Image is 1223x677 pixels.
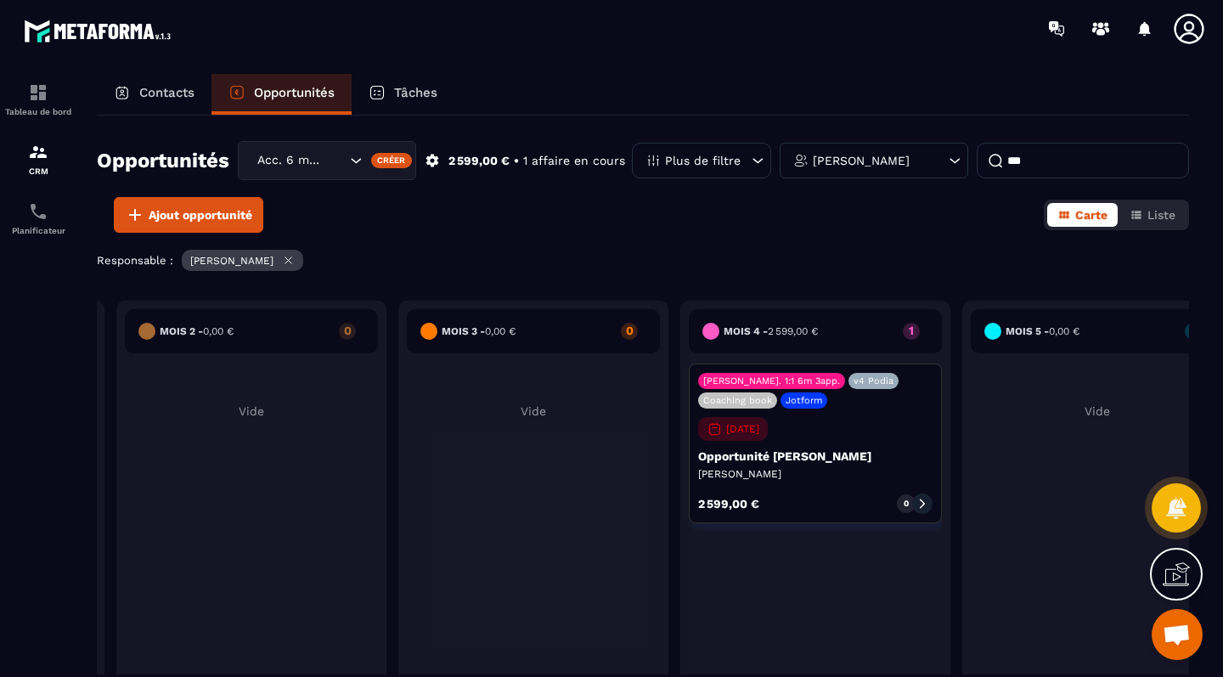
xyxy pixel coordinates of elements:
p: v4 Podia [854,375,893,386]
p: 0 [621,324,638,336]
p: Contacts [139,85,194,100]
p: 1 [903,324,920,336]
span: Acc. 6 mois - 3 appels [253,151,329,170]
img: logo [24,15,177,47]
span: 0,00 € [1049,325,1079,337]
span: Liste [1147,208,1175,222]
a: schedulerschedulerPlanificateur [4,189,72,248]
div: Créer [371,153,413,168]
p: Vide [407,404,660,418]
span: Ajout opportunité [149,206,252,223]
p: [PERSON_NAME] [190,255,273,267]
span: 0,00 € [485,325,516,337]
p: [PERSON_NAME] [698,467,933,481]
p: Opportunités [254,85,335,100]
button: Carte [1047,203,1118,227]
p: 2 599,00 € [698,498,759,510]
a: Tâches [352,74,454,115]
div: Search for option [238,141,416,180]
p: Plus de filtre [665,155,741,166]
p: Planificateur [4,226,72,235]
button: Ajout opportunité [114,197,263,233]
img: scheduler [28,201,48,222]
p: [PERSON_NAME] [813,155,910,166]
input: Search for option [329,151,346,170]
p: Tableau de bord [4,107,72,116]
p: 2 599,00 € [448,153,510,169]
span: Carte [1075,208,1107,222]
p: Tâches [394,85,437,100]
a: formationformationTableau de bord [4,70,72,129]
span: 0,00 € [203,325,234,337]
h6: Mois 2 - [160,325,234,337]
p: Responsable : [97,254,173,267]
button: Liste [1119,203,1186,227]
h6: Mois 5 - [1006,325,1079,337]
p: Opportunité [PERSON_NAME] [698,449,933,463]
p: Jotform [786,395,822,406]
h2: Opportunités [97,144,229,178]
p: [DATE] [726,423,759,435]
a: Opportunités [211,74,352,115]
img: formation [28,82,48,103]
h6: Mois 4 - [724,325,818,337]
p: • [514,153,519,169]
div: Ouvrir le chat [1152,609,1203,660]
p: Coaching book [703,395,772,406]
p: 0 [1185,324,1202,336]
p: 0 [904,498,909,510]
p: Vide [125,404,378,418]
p: [PERSON_NAME]. 1:1 6m 3app. [703,375,840,386]
a: formationformationCRM [4,129,72,189]
p: CRM [4,166,72,176]
p: 0 [339,324,356,336]
img: formation [28,142,48,162]
p: 1 affaire en cours [523,153,625,169]
a: Contacts [97,74,211,115]
h6: Mois 3 - [442,325,516,337]
span: 2 599,00 € [768,325,818,337]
